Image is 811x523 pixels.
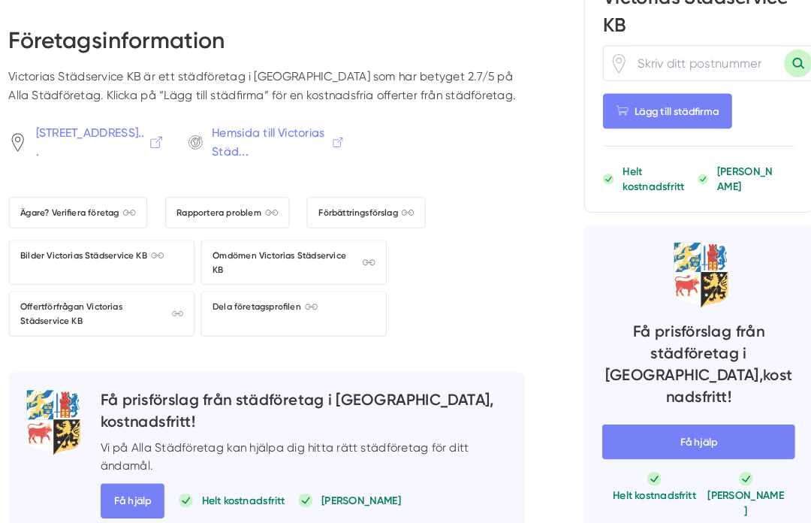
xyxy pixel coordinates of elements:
a: Omdömen Victorias Städservice KB [203,231,382,275]
a: Dela företagsprofilen [203,281,382,325]
a: Bilder Victorias Städservice KB [17,231,197,275]
svg: Pin / Karta [17,128,35,147]
button: Sök med postnummer [766,48,793,75]
span: Offertförfrågan Victorias Städservice KB [29,289,185,316]
a: Hemsida till Victorias Städ... [191,119,342,156]
span: Rapportera problem [179,198,277,212]
p: Vi på Alla Städföretag kan hjälpa dig hitta rätt städföretag för ditt ändamål. [106,423,499,459]
a: Offertförfrågan Victorias Städservice KB [17,281,197,325]
span: Hemsida till Victorias Städ... [213,119,342,156]
a: Ägare? Verifiera företag [17,190,151,220]
p: [PERSON_NAME] [691,472,766,500]
: Lägg till städfirma [591,90,716,124]
p: Helt kostnadsfritt [611,159,674,187]
p: Victorias Städservice KB är ett städföretag i [GEOGRAPHIC_DATA] som har betyget 2.7/5 på Alla Stä... [17,65,516,112]
span: [STREET_ADDRESS]... [44,119,168,156]
h2: Företagsinformation [17,24,516,64]
a: [STREET_ADDRESS]... [17,119,168,156]
p: Helt kostnadsfritt [601,472,681,486]
span: Bilder Victorias Städservice KB [29,240,167,253]
span: Dela företagsprofilen [214,289,315,303]
span: Få hjälp [590,410,777,444]
p: [PERSON_NAME] [701,159,758,187]
input: Skriv ditt postnummer [616,45,766,78]
h4: Få prisförslag från städföretag i [GEOGRAPHIC_DATA], kostnadsfritt! [590,310,777,399]
span: Klicka för att använda din position. [597,52,616,71]
span: Omdömen Victorias Städservice KB [214,240,371,267]
span: Få hjälp [106,467,167,500]
span: Ägare? Verifiera företag [29,198,140,212]
a: Rapportera problem [168,190,288,220]
h4: Få prisförslag från städföretag i [GEOGRAPHIC_DATA], kostnadsfritt! [106,376,499,423]
span: Förbättringsförslag [316,198,409,212]
svg: Pin / Karta [597,52,616,71]
p: [PERSON_NAME] [320,476,396,491]
p: Helt kostnadsfritt [204,476,284,491]
a: Förbättringsförslag [305,190,420,220]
